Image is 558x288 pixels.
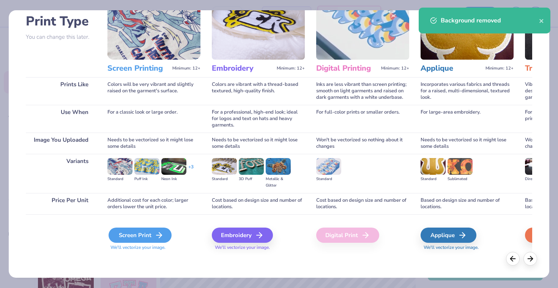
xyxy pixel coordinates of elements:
[316,158,341,175] img: Standard
[448,176,473,182] div: Sublimated
[277,66,305,71] span: Minimum: 12+
[212,77,305,105] div: Colors are vibrant with a thread-based textured, high-quality finish.
[421,244,514,251] span: We'll vectorize your image.
[109,228,172,243] div: Screen Print
[448,158,473,175] img: Sublimated
[239,176,264,182] div: 3D Puff
[107,176,132,182] div: Standard
[172,66,200,71] span: Minimum: 12+
[212,105,305,133] div: For a professional, high-end look; ideal for logos and text on hats and heavy garments.
[421,77,514,105] div: Incorporates various fabrics and threads for a raised, multi-dimensional, textured look.
[107,77,200,105] div: Colors will be very vibrant and slightly raised on the garment's surface.
[26,193,96,214] div: Price Per Unit
[134,176,159,182] div: Puff Ink
[107,193,200,214] div: Additional cost for each color; larger orders lower the unit price.
[212,228,273,243] div: Embroidery
[421,105,514,133] div: For large-area embroidery.
[525,158,550,175] img: Direct-to-film
[525,176,550,182] div: Direct-to-film
[26,105,96,133] div: Use When
[161,158,186,175] img: Neon Ink
[421,63,482,73] h3: Applique
[212,244,305,251] span: We'll vectorize your image.
[26,133,96,154] div: Image You Uploaded
[421,176,446,182] div: Standard
[421,193,514,214] div: Based on design size and number of locations.
[421,228,476,243] div: Applique
[239,158,264,175] img: 3D Puff
[107,244,200,251] span: We'll vectorize your image.
[539,16,544,25] button: close
[316,193,409,214] div: Cost based on design size and number of locations.
[26,34,96,40] p: You can change this later.
[485,66,514,71] span: Minimum: 12+
[161,176,186,182] div: Neon Ink
[107,158,132,175] img: Standard
[107,63,169,73] h3: Screen Printing
[316,228,379,243] div: Digital Print
[316,133,409,154] div: Won't be vectorized so nothing about it changes
[107,133,200,154] div: Needs to be vectorized so it might lose some details
[212,193,305,214] div: Cost based on design size and number of locations.
[134,158,159,175] img: Puff Ink
[266,158,291,175] img: Metallic & Glitter
[421,158,446,175] img: Standard
[316,105,409,133] div: For full-color prints or smaller orders.
[441,16,539,25] div: Background removed
[26,77,96,105] div: Prints Like
[212,133,305,154] div: Needs to be vectorized so it might lose some details
[316,77,409,105] div: Inks are less vibrant than screen printing; smooth on light garments and raised on dark garments ...
[212,176,237,182] div: Standard
[212,158,237,175] img: Standard
[188,164,194,177] div: + 3
[316,176,341,182] div: Standard
[421,133,514,154] div: Needs to be vectorized so it might lose some details
[381,66,409,71] span: Minimum: 12+
[212,63,274,73] h3: Embroidery
[316,63,378,73] h3: Digital Printing
[107,105,200,133] div: For a classic look or large order.
[26,154,96,193] div: Variants
[266,176,291,189] div: Metallic & Glitter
